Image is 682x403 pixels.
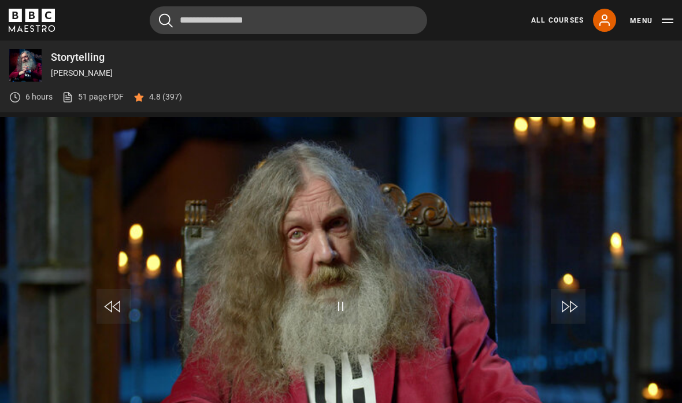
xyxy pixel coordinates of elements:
[51,52,673,63] p: Storytelling
[25,91,53,103] p: 6 hours
[630,15,673,27] button: Toggle navigation
[149,91,182,103] p: 4.8 (397)
[159,13,173,28] button: Submit the search query
[51,67,673,79] p: [PERSON_NAME]
[150,6,427,34] input: Search
[62,91,124,103] a: 51 page PDF
[531,15,584,25] a: All Courses
[9,9,55,32] svg: BBC Maestro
